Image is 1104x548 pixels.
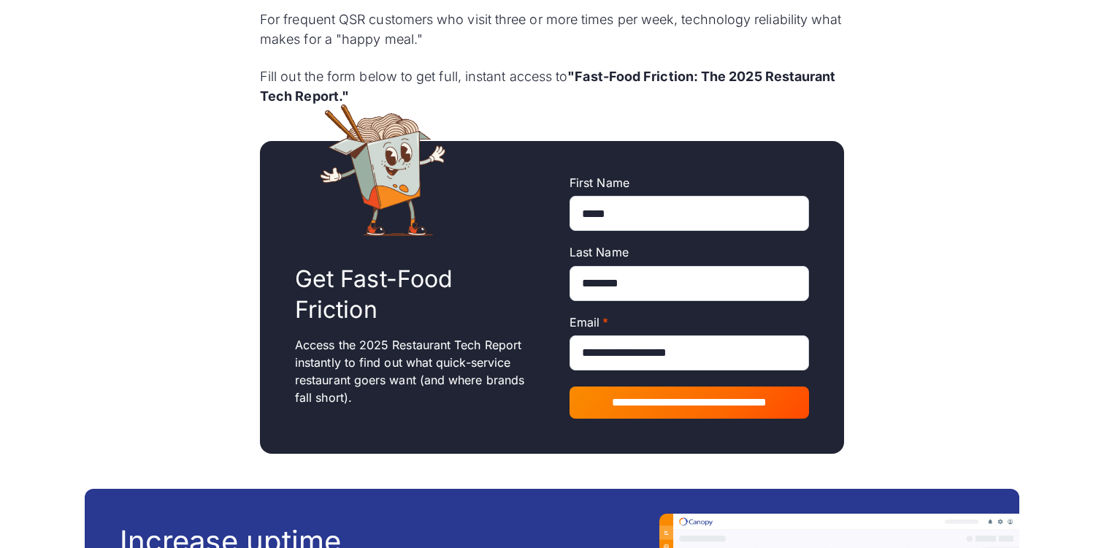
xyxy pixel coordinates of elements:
span: Email [570,315,599,330]
p: Fill out the form below to get full, instant access to [260,66,844,106]
span: First Name [570,175,629,190]
span: Last Name [570,245,629,259]
h2: Get Fast-Food Friction [295,264,534,324]
p: For frequent QSR customers who visit three or more times per week, technology reliability what ma... [260,9,844,49]
p: Access the 2025 Restaurant Tech Report instantly to find out what quick-service restaurant goers ... [295,336,534,406]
